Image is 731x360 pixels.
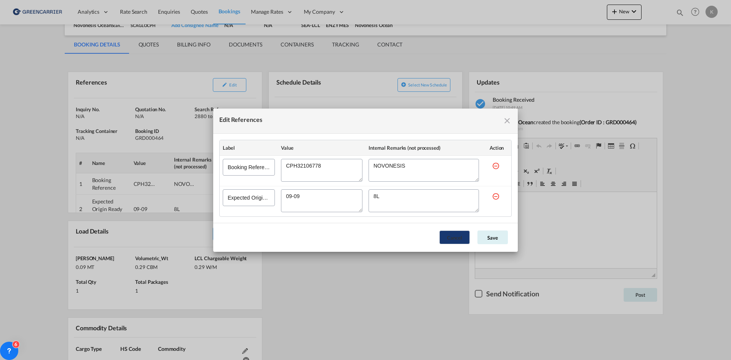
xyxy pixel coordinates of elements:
body: Editor, editor12 [8,8,174,16]
th: Label [220,140,278,156]
md-icon: icon-minus-circle-outline red-400-fg s20 cursor mr-5 [492,162,500,170]
input: Expected Origin Ready Date [223,189,275,206]
input: Booking Reference [223,159,275,176]
md-dialog: Edit References [213,109,518,252]
th: Value [278,140,365,156]
div: Edit References [219,115,262,127]
button: Cancel [439,230,470,244]
md-icon: icon-close fg-AAA8AD cursor [503,116,512,125]
th: Action [482,140,511,156]
th: Internal Remarks (not processed) [365,140,482,156]
button: Save [477,230,508,244]
md-icon: icon-minus-circle-outline red-400-fg s20 cursor mr-5 [492,192,500,200]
